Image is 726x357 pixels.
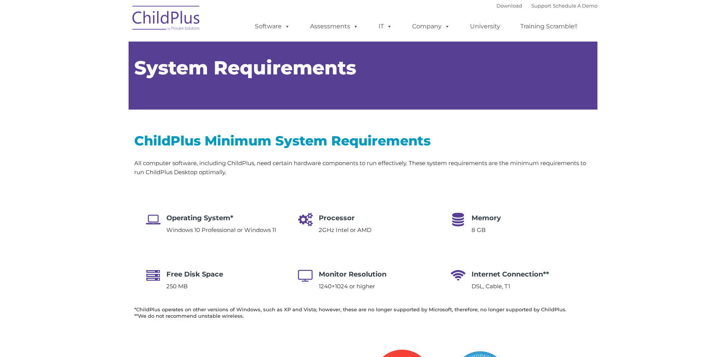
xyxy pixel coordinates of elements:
span: Free Disk Space [166,270,223,278]
font: | [496,3,597,9]
a: Software [247,19,298,34]
h6: *ChildPlus operates on other versions of Windows, such as XP and Vista; however, these are no lon... [134,306,592,319]
img: ChildPlus by Procare Solutions [129,0,204,38]
p: All computer software, including ChildPlus, need certain hardware components to run effectively. ... [134,159,592,177]
span: Internet Connection** [472,270,549,278]
a: University [462,19,508,34]
span: 8 GB [472,226,486,233]
span: 2GHz Intel or AMD [319,226,371,233]
h4: Operating System* [166,213,276,223]
a: Training Scramble!! [513,19,585,34]
span: Memory [472,214,501,222]
a: Support [531,3,551,9]
p: Windows 10 Professional or Windows 11 [166,226,276,235]
span: 250 MB [166,283,188,290]
a: Assessments [302,19,366,34]
h2: ChildPlus Minimum System Requirements [134,132,592,149]
span: System Requirements [134,56,356,79]
a: Schedule A Demo [553,3,597,9]
a: Company [405,19,458,34]
a: Download [496,3,522,9]
span: Monitor Resolution [319,270,386,278]
span: Processor [319,214,355,222]
span: DSL, Cable, T1 [472,283,510,290]
span: 1240×1024 or higher [319,283,375,290]
a: IT [371,19,400,34]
